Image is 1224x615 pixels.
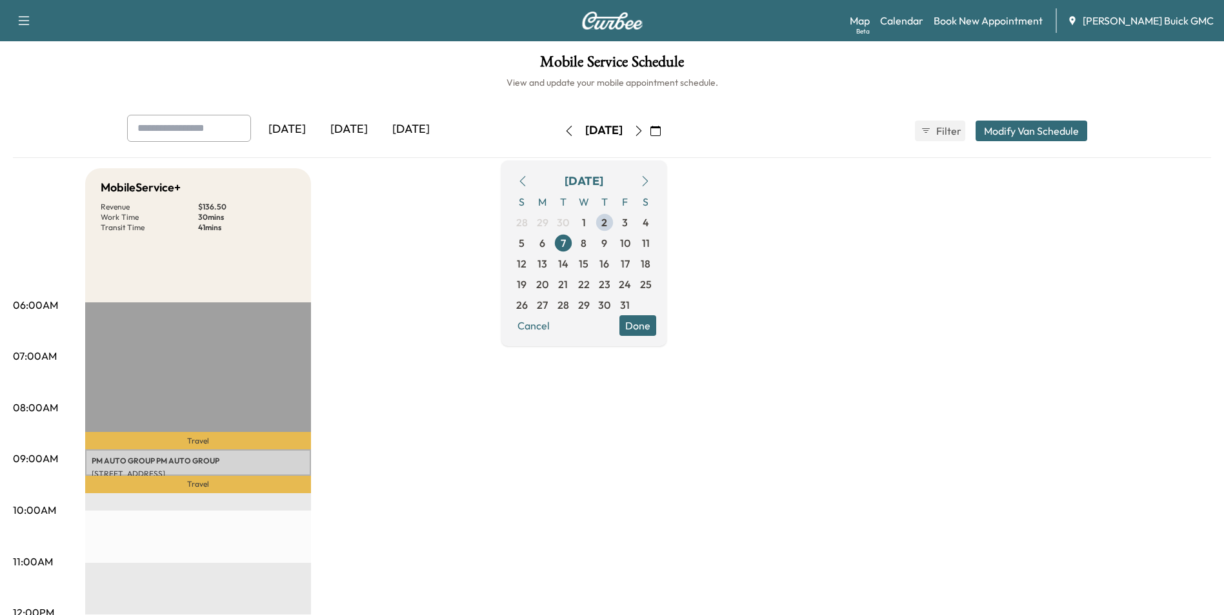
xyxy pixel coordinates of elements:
div: [DATE] [318,115,380,144]
span: 6 [539,235,545,251]
span: 16 [599,256,609,271]
span: 18 [641,256,650,271]
span: 24 [619,277,631,292]
span: 2 [601,215,607,230]
h6: View and update your mobile appointment schedule. [13,76,1211,89]
div: Beta [856,26,870,36]
span: 3 [622,215,628,230]
span: 31 [620,297,630,313]
div: [DATE] [380,115,442,144]
span: M [532,191,553,212]
span: [PERSON_NAME] Buick GMC [1083,13,1214,28]
span: 22 [578,277,590,292]
span: T [553,191,574,212]
h5: MobileService+ [101,179,181,197]
span: 4 [643,215,649,230]
span: 10 [620,235,630,251]
button: Filter [915,121,965,141]
span: 1 [582,215,586,230]
span: 11 [642,235,650,251]
button: Done [619,315,656,336]
p: Work Time [101,212,198,222]
span: 30 [557,215,569,230]
p: 08:00AM [13,400,58,415]
span: 29 [578,297,590,313]
img: Curbee Logo [581,12,643,30]
span: 25 [640,277,652,292]
p: Revenue [101,202,198,212]
p: Travel [85,432,311,449]
span: 5 [519,235,525,251]
p: $ 136.50 [198,202,296,212]
p: 41 mins [198,222,296,233]
span: 13 [537,256,547,271]
span: 17 [621,256,630,271]
span: 19 [517,277,527,292]
span: 27 [537,297,548,313]
span: Filter [936,123,959,139]
span: 9 [601,235,607,251]
span: 7 [561,235,566,251]
div: [DATE] [585,122,623,139]
span: 8 [581,235,587,251]
p: Travel [85,476,311,493]
span: W [574,191,594,212]
div: [DATE] [256,115,318,144]
span: 12 [517,256,527,271]
a: Book New Appointment [934,13,1043,28]
span: 15 [579,256,588,271]
span: 28 [557,297,569,313]
a: MapBeta [850,13,870,28]
p: [STREET_ADDRESS] [92,469,305,479]
p: 30 mins [198,212,296,222]
div: [DATE] [565,172,603,190]
button: Modify Van Schedule [976,121,1087,141]
span: 20 [536,277,548,292]
span: 28 [516,215,528,230]
p: 06:00AM [13,297,58,313]
p: 10:00AM [13,502,56,518]
a: Calendar [880,13,923,28]
span: 21 [558,277,568,292]
span: 30 [598,297,610,313]
button: Cancel [512,315,556,336]
h1: Mobile Service Schedule [13,54,1211,76]
span: S [636,191,656,212]
p: 07:00AM [13,348,57,364]
span: F [615,191,636,212]
span: T [594,191,615,212]
span: 23 [599,277,610,292]
span: 14 [558,256,568,271]
p: PM AUTO GROUP PM AUTO GROUP [92,456,305,466]
span: S [512,191,532,212]
span: 26 [516,297,528,313]
p: 09:00AM [13,451,58,466]
span: 29 [537,215,548,230]
p: 11:00AM [13,554,53,569]
p: Transit Time [101,222,198,233]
